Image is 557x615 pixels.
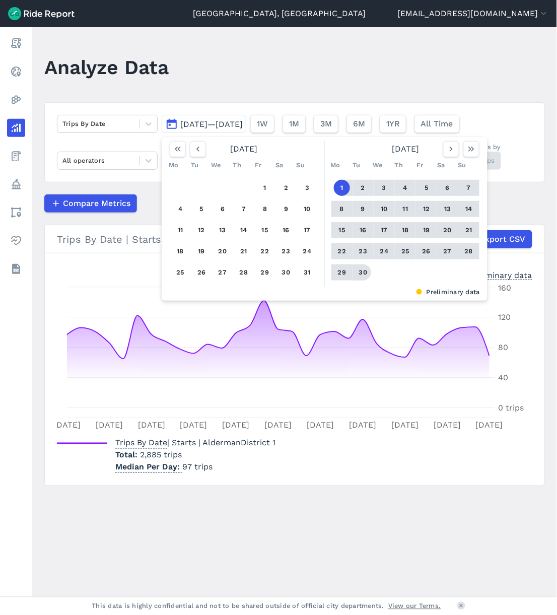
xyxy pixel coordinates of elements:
[440,243,456,259] button: 27
[499,313,511,322] tspan: 120
[299,201,315,217] button: 10
[462,230,532,248] button: Export CSV
[346,115,372,133] button: 6M
[236,264,252,281] button: 28
[7,232,25,250] a: Health
[334,264,350,281] button: 29
[187,157,203,173] div: Tu
[454,157,470,173] div: Su
[44,53,169,81] h1: Analyze Data
[461,243,477,259] button: 28
[63,197,130,210] span: Compare Metrics
[434,420,461,430] tspan: [DATE]
[215,243,231,259] button: 20
[391,157,407,173] div: Th
[278,180,294,196] button: 2
[419,180,435,196] button: 5
[397,8,549,20] button: [EMAIL_ADDRESS][DOMAIN_NAME]
[236,243,252,259] button: 21
[499,343,509,353] tspan: 80
[355,243,371,259] button: 23
[193,201,210,217] button: 5
[180,420,207,430] tspan: [DATE]
[53,420,81,430] tspan: [DATE]
[115,435,167,449] span: Trips By Date
[57,230,532,248] div: Trips By Date | Starts | AldermanDistrict 1
[355,264,371,281] button: 30
[307,420,334,430] tspan: [DATE]
[278,243,294,259] button: 23
[376,222,392,238] button: 17
[278,201,294,217] button: 9
[376,180,392,196] button: 3
[138,420,165,430] tspan: [DATE]
[193,8,366,20] a: [GEOGRAPHIC_DATA], [GEOGRAPHIC_DATA]
[265,420,292,430] tspan: [DATE]
[215,201,231,217] button: 6
[278,264,294,281] button: 30
[412,157,428,173] div: Fr
[271,157,288,173] div: Sa
[421,118,453,130] span: All Time
[162,115,246,133] button: [DATE]—[DATE]
[193,243,210,259] button: 19
[229,157,245,173] div: Th
[468,269,532,280] div: Preliminary data
[440,180,456,196] button: 6
[7,260,25,278] a: Datasets
[223,420,250,430] tspan: [DATE]
[172,222,188,238] button: 11
[236,201,252,217] button: 7
[397,222,413,238] button: 18
[353,118,365,130] span: 6M
[480,233,526,245] span: Export CSV
[388,601,441,611] a: View our Terms.
[257,264,273,281] button: 29
[7,34,25,52] a: Report
[397,180,413,196] button: 4
[289,118,299,130] span: 1M
[376,243,392,259] button: 24
[215,264,231,281] button: 27
[7,175,25,193] a: Policy
[278,222,294,238] button: 16
[96,420,123,430] tspan: [DATE]
[7,147,25,165] a: Fees
[299,264,315,281] button: 31
[355,201,371,217] button: 9
[115,461,275,473] p: 97 trips
[334,222,350,238] button: 15
[419,222,435,238] button: 19
[172,243,188,259] button: 18
[355,222,371,238] button: 16
[314,115,338,133] button: 3M
[215,222,231,238] button: 13
[440,222,456,238] button: 20
[8,7,75,20] img: Ride Report
[169,287,480,297] div: Preliminary data
[334,180,350,196] button: 1
[180,119,243,129] span: [DATE]—[DATE]
[208,157,224,173] div: We
[327,141,483,157] div: [DATE]
[250,157,266,173] div: Fr
[499,284,512,293] tspan: 160
[370,157,386,173] div: We
[250,115,274,133] button: 1W
[349,157,365,173] div: Tu
[461,180,477,196] button: 7
[7,119,25,137] a: Analyze
[334,243,350,259] button: 22
[115,438,275,448] span: | Starts | AldermanDistrict 1
[257,243,273,259] button: 22
[293,157,309,173] div: Su
[419,243,435,259] button: 26
[257,201,273,217] button: 8
[461,201,477,217] button: 14
[7,203,25,222] a: Areas
[115,459,182,473] span: Median Per Day
[320,118,332,130] span: 3M
[499,403,524,413] tspan: 0 trips
[172,201,188,217] button: 4
[461,222,477,238] button: 21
